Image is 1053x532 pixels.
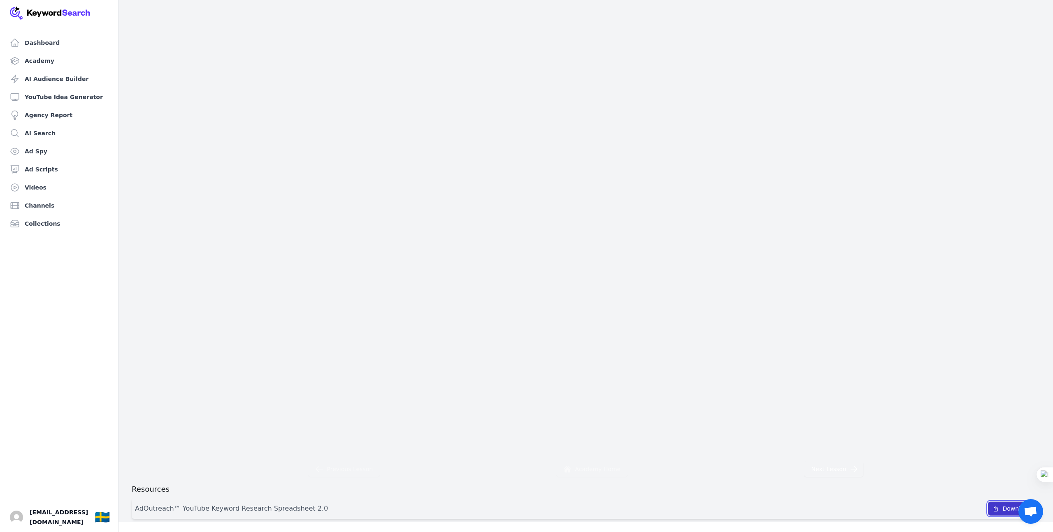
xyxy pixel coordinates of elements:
[7,215,112,232] a: Collections
[1018,499,1043,524] div: Öppna chatt
[22,48,29,54] img: tab_domain_overview_orange.svg
[95,509,110,525] button: 🇸🇪
[7,107,112,123] a: Agency Report
[95,510,110,525] div: 🇸🇪
[7,179,112,196] a: Videos
[13,21,20,28] img: website_grey.svg
[7,71,112,87] a: AI Audience Builder
[132,483,1040,495] div: Resources
[135,504,328,513] div: AdOutreach™ YouTube Keyword Research Spreadsheet 2.0
[7,125,112,141] a: AI Search
[988,502,1037,516] a: Download
[10,511,23,524] button: Open user button
[82,48,88,54] img: tab_keywords_by_traffic_grey.svg
[13,13,20,20] img: logo_orange.svg
[10,7,91,20] img: Your Company
[7,143,112,160] a: Ad Spy
[31,49,74,54] div: Domain Overview
[10,511,23,524] img: Stefan Vikström
[30,507,88,527] span: [EMAIL_ADDRESS][DOMAIN_NAME]
[7,53,112,69] a: Academy
[7,197,112,214] a: Channels
[7,161,112,178] a: Ad Scripts
[91,49,139,54] div: Keywords by Traffic
[21,21,91,28] div: Domain: [DOMAIN_NAME]
[7,35,112,51] a: Dashboard
[23,13,40,20] div: v 4.0.25
[7,89,112,105] a: YouTube Idea Generator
